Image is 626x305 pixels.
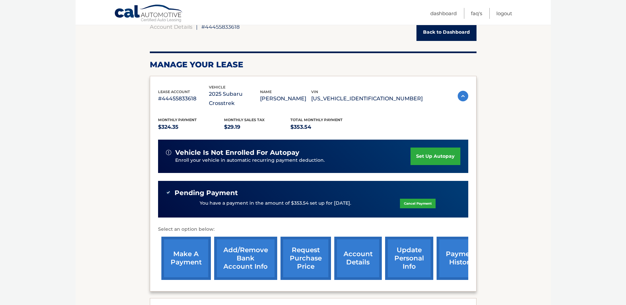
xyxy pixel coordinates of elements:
span: vehicle [209,85,225,89]
a: make a payment [161,237,211,280]
p: [PERSON_NAME] [260,94,311,103]
p: $353.54 [290,122,357,132]
img: check-green.svg [166,190,171,195]
p: $29.19 [224,122,290,132]
a: Add/Remove bank account info [214,237,277,280]
a: Logout [496,8,512,19]
a: update personal info [385,237,433,280]
a: Cancel Payment [400,199,436,208]
a: set up autopay [411,148,460,165]
a: Account Details [150,23,192,30]
a: payment history [437,237,486,280]
span: Total Monthly Payment [290,118,343,122]
a: request purchase price [280,237,331,280]
p: Enroll your vehicle in automatic recurring payment deduction. [175,157,411,164]
p: Select an option below: [158,225,468,233]
a: Back to Dashboard [416,23,477,41]
span: vin [311,89,318,94]
span: #44455833618 [201,23,240,30]
img: alert-white.svg [166,150,171,155]
p: You have a payment in the amount of $353.54 set up for [DATE]. [200,200,351,207]
a: account details [334,237,382,280]
p: #44455833618 [158,94,209,103]
p: $324.35 [158,122,224,132]
a: Cal Automotive [114,4,183,23]
span: Pending Payment [175,189,238,197]
span: name [260,89,272,94]
p: 2025 Subaru Crosstrek [209,89,260,108]
p: [US_VEHICLE_IDENTIFICATION_NUMBER] [311,94,423,103]
span: | [196,23,198,30]
a: FAQ's [471,8,482,19]
span: Monthly Payment [158,118,197,122]
img: accordion-active.svg [458,91,468,101]
span: Monthly sales Tax [224,118,265,122]
span: lease account [158,89,190,94]
a: Dashboard [430,8,457,19]
span: vehicle is not enrolled for autopay [175,149,299,157]
h2: Manage Your Lease [150,60,477,70]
